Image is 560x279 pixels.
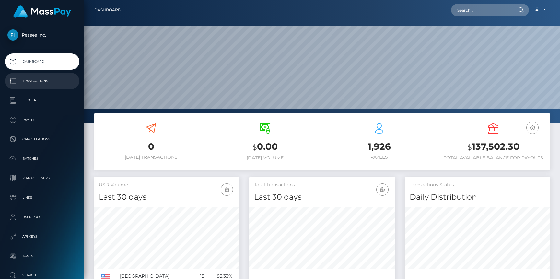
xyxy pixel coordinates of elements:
[7,115,77,125] p: Payees
[441,140,545,154] h3: 137,502.30
[254,182,390,188] h5: Total Transactions
[5,131,79,147] a: Cancellations
[5,248,79,264] a: Taxes
[213,155,317,161] h6: [DATE] Volume
[410,182,545,188] h5: Transactions Status
[99,192,235,203] h4: Last 30 days
[5,170,79,186] a: Manage Users
[7,173,77,183] p: Manage Users
[327,140,431,153] h3: 1,926
[327,155,431,160] h6: Payees
[5,228,79,245] a: API Keys
[5,209,79,225] a: User Profile
[441,155,545,161] h6: Total Available Balance for Payouts
[5,190,79,206] a: Links
[7,193,77,203] p: Links
[213,140,317,154] h3: 0.00
[99,155,203,160] h6: [DATE] Transactions
[5,92,79,109] a: Ledger
[7,134,77,144] p: Cancellations
[7,232,77,241] p: API Keys
[5,73,79,89] a: Transactions
[99,182,235,188] h5: USD Volume
[99,140,203,153] h3: 0
[5,112,79,128] a: Payees
[451,4,512,16] input: Search...
[94,3,121,17] a: Dashboard
[13,5,71,18] img: MassPay Logo
[7,29,18,41] img: Passes Inc.
[5,53,79,70] a: Dashboard
[7,76,77,86] p: Transactions
[254,192,390,203] h4: Last 30 days
[5,32,79,38] span: Passes Inc.
[410,192,545,203] h4: Daily Distribution
[5,151,79,167] a: Batches
[7,212,77,222] p: User Profile
[467,143,472,152] small: $
[252,143,257,152] small: $
[7,96,77,105] p: Ledger
[7,154,77,164] p: Batches
[7,251,77,261] p: Taxes
[7,57,77,66] p: Dashboard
